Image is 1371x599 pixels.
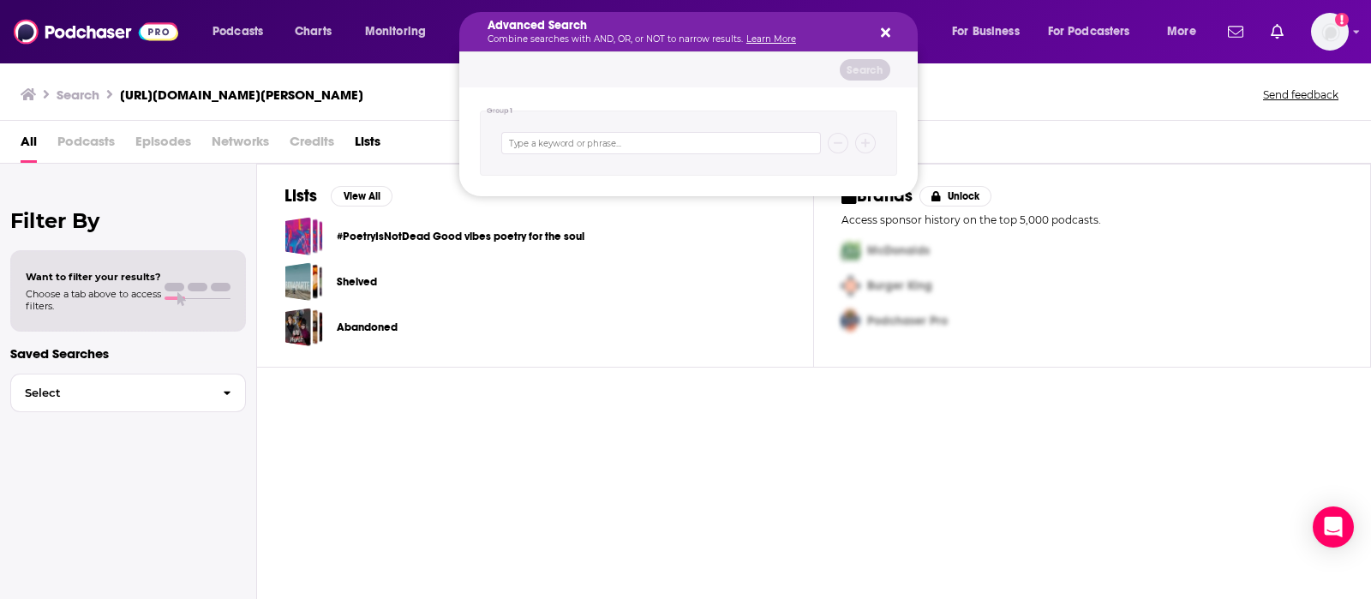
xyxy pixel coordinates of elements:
[940,18,1041,45] button: open menu
[284,18,342,45] a: Charts
[11,387,209,398] span: Select
[26,288,161,312] span: Choose a tab above to access filters.
[337,227,584,246] a: #PoetryIsNotDead Good vibes poetry for the soul
[952,20,1020,44] span: For Business
[841,213,1343,226] p: Access sponsor history on the top 5,000 podcasts.
[353,18,448,45] button: open menu
[331,186,392,207] button: View All
[1264,17,1290,46] a: Show notifications dropdown
[867,279,932,293] span: Burger King
[488,20,862,32] h5: Advanced Search
[212,128,269,163] span: Networks
[746,33,796,45] a: Learn More
[21,128,37,163] a: All
[284,185,392,207] a: ListsView All
[1167,20,1196,44] span: More
[1221,17,1250,46] a: Show notifications dropdown
[835,303,867,338] img: Third Pro Logo
[337,273,377,291] a: Shelved
[10,208,246,233] h2: Filter By
[284,185,317,207] h2: Lists
[26,271,161,283] span: Want to filter your results?
[284,262,323,301] a: Shelved
[355,128,380,163] a: Lists
[1311,13,1349,51] span: Logged in as nicole.koremenos
[867,314,948,328] span: Podchaser Pro
[488,35,862,44] p: Combine searches with AND, OR, or NOT to narrow results.
[476,12,934,51] div: Search podcasts, credits, & more...
[14,15,178,48] img: Podchaser - Follow, Share and Rate Podcasts
[57,87,99,103] h3: Search
[284,217,323,255] a: #PoetryIsNotDead Good vibes poetry for the soul
[1313,506,1354,548] div: Open Intercom Messenger
[501,132,821,154] input: Type a keyword or phrase...
[337,318,398,337] a: Abandoned
[57,128,115,163] span: Podcasts
[1155,18,1218,45] button: open menu
[290,128,334,163] span: Credits
[201,18,285,45] button: open menu
[295,20,332,44] span: Charts
[1048,20,1130,44] span: For Podcasters
[1335,13,1349,27] svg: Add a profile image
[835,268,867,303] img: Second Pro Logo
[213,20,263,44] span: Podcasts
[835,233,867,268] img: First Pro Logo
[1311,13,1349,51] img: User Profile
[867,243,930,258] span: McDonalds
[10,374,246,412] button: Select
[840,59,890,81] button: Search
[284,308,323,346] a: Abandoned
[487,107,513,115] h4: Group 1
[10,345,246,362] p: Saved Searches
[365,20,426,44] span: Monitoring
[135,128,191,163] span: Episodes
[120,87,363,103] h3: [URL][DOMAIN_NAME][PERSON_NAME]
[1258,87,1344,102] button: Send feedback
[1311,13,1349,51] button: Show profile menu
[919,186,992,207] button: Unlock
[1037,18,1155,45] button: open menu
